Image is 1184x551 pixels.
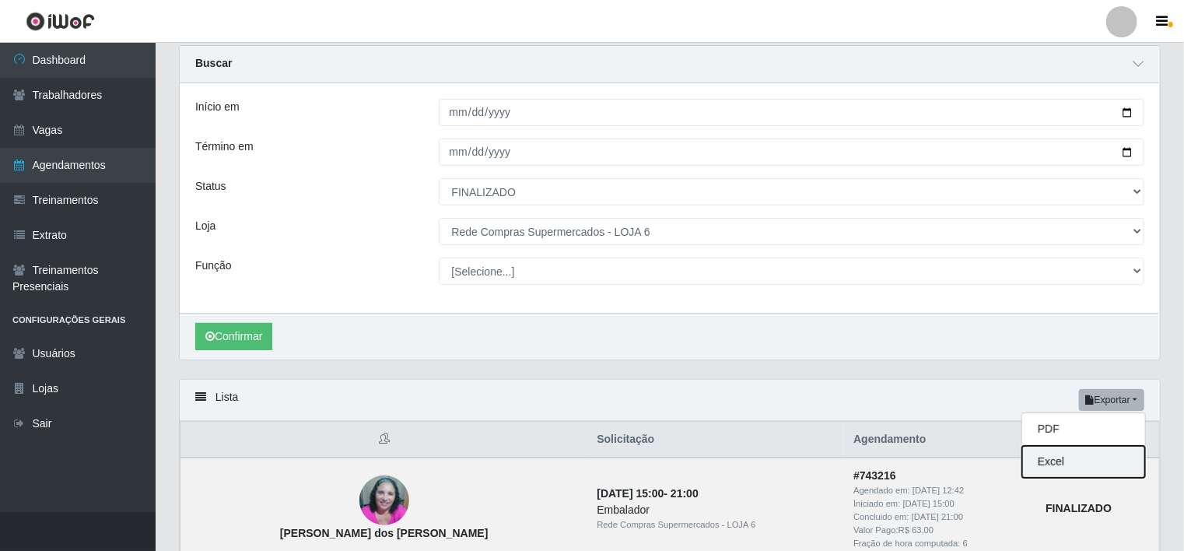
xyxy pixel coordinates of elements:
[439,99,1145,126] input: 00/00/0000
[844,422,1036,458] th: Agendamento
[1046,502,1112,514] strong: FINALIZADO
[853,484,1027,497] div: Agendado em:
[913,486,964,495] time: [DATE] 12:42
[597,502,835,518] div: Embalador
[853,537,1027,550] div: Fração de hora computada: 6
[195,99,240,115] label: Início em
[853,511,1027,524] div: Concluido em:
[853,524,1027,537] div: Valor Pago: R$ 63,00
[853,497,1027,511] div: Iniciado em:
[195,57,232,69] strong: Buscar
[597,487,664,500] time: [DATE] 15:00
[26,12,95,31] img: CoreUI Logo
[195,139,254,155] label: Término em
[195,258,232,274] label: Função
[912,512,963,521] time: [DATE] 21:00
[439,139,1145,166] input: 00/00/0000
[195,323,272,350] button: Confirmar
[280,527,489,539] strong: [PERSON_NAME] dos [PERSON_NAME]
[180,380,1160,421] div: Lista
[359,457,409,546] img: Roberta Vieira dos Santos
[597,518,835,532] div: Rede Compras Supermercados - LOJA 6
[195,218,215,234] label: Loja
[597,487,698,500] strong: -
[195,178,226,195] label: Status
[1022,413,1145,446] button: PDF
[903,499,955,508] time: [DATE] 15:00
[1022,446,1145,478] button: Excel
[587,422,844,458] th: Solicitação
[853,469,896,482] strong: # 743216
[671,487,699,500] time: 21:00
[1079,389,1144,411] button: Exportar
